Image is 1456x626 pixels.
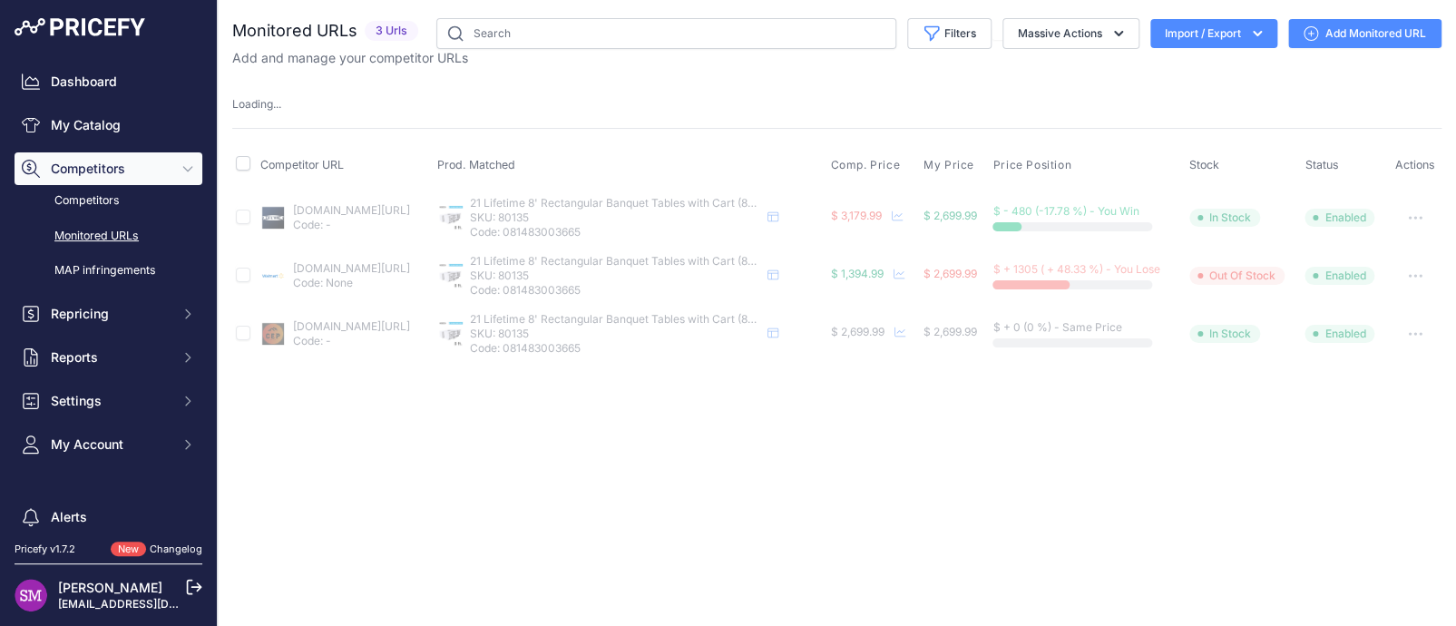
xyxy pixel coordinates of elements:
[992,158,1070,172] span: Price Position
[58,580,162,595] a: [PERSON_NAME]
[1002,18,1139,49] button: Massive Actions
[15,185,202,217] a: Competitors
[470,283,760,298] p: Code: 081483003665
[15,109,202,142] a: My Catalog
[58,597,248,611] a: [EMAIL_ADDRESS][DOMAIN_NAME]
[470,327,760,341] p: SKU: 80135
[293,334,410,348] p: Code: -
[830,158,900,172] span: Comp. Price
[992,204,1138,218] span: $ - 480 (-17.78 %) - You Win
[1395,158,1435,171] span: Actions
[923,209,977,222] span: $ 2,699.99
[470,341,760,356] p: Code: 081483003665
[15,255,202,287] a: MAP infringements
[1189,158,1219,171] span: Stock
[907,18,992,49] button: Filters
[232,18,357,44] h2: Monitored URLs
[923,158,978,172] button: My Price
[15,65,202,602] nav: Sidebar
[470,312,831,326] span: 21 Lifetime 8' Rectangular Banquet Tables with Cart (80135 and 80136)
[1305,158,1338,171] span: Status
[1150,19,1277,48] button: Import / Export
[1189,267,1285,285] span: Out Of Stock
[293,203,410,217] a: [DOMAIN_NAME][URL]
[293,261,410,275] a: [DOMAIN_NAME][URL]
[1305,325,1374,343] span: Enabled
[470,269,760,283] p: SKU: 80135
[992,262,1159,276] span: $ + 1305 ( + 48.33 %) - You Lose
[111,542,146,557] span: New
[15,341,202,374] button: Reports
[51,392,170,410] span: Settings
[293,319,410,333] a: [DOMAIN_NAME][URL]
[470,254,831,268] span: 21 Lifetime 8' Rectangular Banquet Tables with Cart (80135 and 80136)
[437,158,515,171] span: Prod. Matched
[830,267,883,280] span: $ 1,394.99
[232,97,281,111] span: Loading
[470,210,760,225] p: SKU: 80135
[992,320,1121,334] span: $ + 0 (0 %) - Same Price
[923,325,977,338] span: $ 2,699.99
[923,267,977,280] span: $ 2,699.99
[51,348,170,367] span: Reports
[1288,19,1441,48] a: Add Monitored URL
[15,385,202,417] button: Settings
[232,49,468,67] p: Add and manage your competitor URLs
[150,543,202,555] a: Changelog
[923,158,974,172] span: My Price
[293,218,410,232] p: Code: -
[15,542,75,557] div: Pricefy v1.7.2
[15,298,202,330] button: Repricing
[293,276,410,290] p: Code: None
[273,97,281,111] span: ...
[830,325,884,338] span: $ 2,699.99
[15,152,202,185] button: Competitors
[51,160,170,178] span: Competitors
[1305,267,1374,285] span: Enabled
[470,225,760,240] p: Code: 081483003665
[830,158,904,172] button: Comp. Price
[51,305,170,323] span: Repricing
[15,65,202,98] a: Dashboard
[1189,209,1260,227] span: In Stock
[365,21,418,42] span: 3 Urls
[436,18,896,49] input: Search
[992,158,1074,172] button: Price Position
[260,158,344,171] span: Competitor URL
[15,428,202,461] button: My Account
[51,435,170,454] span: My Account
[830,209,881,222] span: $ 3,179.99
[15,501,202,533] a: Alerts
[15,18,145,36] img: Pricefy Logo
[1305,209,1374,227] span: Enabled
[1189,325,1260,343] span: In Stock
[15,220,202,252] a: Monitored URLs
[470,196,831,210] span: 21 Lifetime 8' Rectangular Banquet Tables with Cart (80135 and 80136)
